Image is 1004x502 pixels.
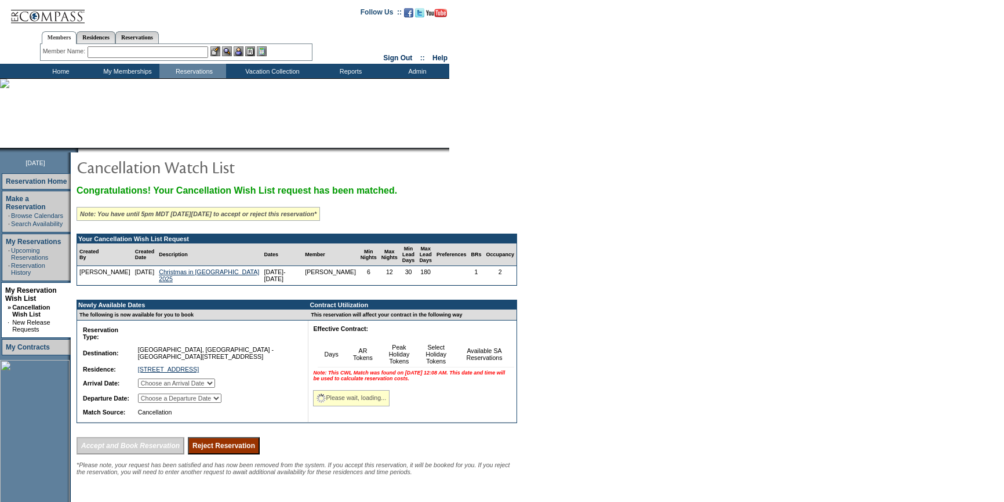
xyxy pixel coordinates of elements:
img: promoShadowLeftCorner.gif [74,148,78,152]
td: 6 [358,266,379,285]
td: [GEOGRAPHIC_DATA], [GEOGRAPHIC_DATA] - [GEOGRAPHIC_DATA][STREET_ADDRESS] [136,344,299,362]
a: Cancellation Wish List [12,304,50,318]
span: [DATE] [26,159,45,166]
a: Reservations [115,31,159,43]
b: Residence: [83,366,116,373]
a: Subscribe to our YouTube Channel [426,12,447,19]
td: This reservation will affect your contract in the following way [308,310,516,321]
a: Reservation Home [6,177,67,185]
b: Match Source: [83,409,125,416]
b: Departure Date: [83,395,129,402]
a: [STREET_ADDRESS] [138,366,199,373]
td: The following is now available for you to book [77,310,301,321]
td: 12 [379,266,400,285]
td: Created Date [133,243,157,266]
img: b_edit.gif [210,46,220,56]
a: Become our fan on Facebook [404,12,413,19]
td: [PERSON_NAME] [303,266,358,285]
td: Your Cancellation Wish List Request [77,234,516,243]
td: Admin [383,64,449,78]
img: Reservations [245,46,255,56]
td: Vacation Collection [226,64,316,78]
td: Home [26,64,93,78]
b: Destination: [83,350,119,357]
div: Member Name: [43,46,88,56]
a: Help [432,54,448,62]
span: :: [420,54,425,62]
input: Accept and Book Reservation [77,437,184,454]
td: 2 [483,266,516,285]
td: Days [318,341,345,368]
td: Min Nights [358,243,379,266]
img: Become our fan on Facebook [404,8,413,17]
b: » [8,304,11,311]
input: Reject Reservation [188,437,260,454]
td: Min Lead Days [400,243,417,266]
a: Follow us on Twitter [415,12,424,19]
td: Reports [316,64,383,78]
img: b_calculator.gif [257,46,267,56]
a: Residences [77,31,115,43]
td: Member [303,243,358,266]
td: Preferences [434,243,469,266]
i: Note: You have until 5pm MDT [DATE][DATE] to accept or reject this reservation* [80,210,317,217]
td: [PERSON_NAME] [77,266,133,285]
a: My Contracts [6,343,50,351]
img: View [222,46,232,56]
a: Upcoming Reservations [11,247,48,261]
td: Follow Us :: [361,7,402,21]
img: Follow us on Twitter [415,8,424,17]
td: Occupancy [483,243,516,266]
img: pgTtlCancellationNotification.gif [77,155,308,179]
td: Available SA Reservations [454,341,514,368]
a: Make a Reservation [6,195,46,211]
span: Congratulations! Your Cancellation Wish List request has been matched. [77,185,397,195]
b: Arrival Date: [83,380,119,387]
a: My Reservations [6,238,61,246]
td: BRs [468,243,483,266]
b: Reservation Type: [83,326,118,340]
td: Max Lead Days [417,243,434,266]
td: Created By [77,243,133,266]
td: Cancellation [136,406,299,418]
a: Sign Out [383,54,412,62]
td: · [8,319,11,333]
td: Note: This CWL Match was found on [DATE] 12:08 AM. This date and time will be used to calculate r... [311,368,514,384]
td: · [8,220,10,227]
a: Search Availability [11,220,63,227]
td: Peak Holiday Tokens [381,341,418,368]
td: My Memberships [93,64,159,78]
a: Members [42,31,77,44]
td: 180 [417,266,434,285]
a: New Release Requests [12,319,50,333]
td: Contract Utilization [308,300,516,310]
td: [DATE]- [DATE] [261,266,303,285]
td: · [8,262,10,276]
td: Max Nights [379,243,400,266]
td: Dates [261,243,303,266]
td: AR Tokens [345,341,380,368]
a: Reservation History [11,262,45,276]
td: Reservations [159,64,226,78]
img: blank.gif [78,148,79,152]
td: · [8,212,10,219]
td: [DATE] [133,266,157,285]
img: Impersonate [234,46,243,56]
a: Browse Calendars [11,212,63,219]
td: Description [157,243,261,266]
span: *Please note, your request has been satisfied and has now been removed from the system. If you ac... [77,461,510,475]
td: Newly Available Dates [77,300,301,310]
a: Christmas in [GEOGRAPHIC_DATA] 2025 [159,268,259,282]
a: My Reservation Wish List [5,286,57,303]
td: · [8,247,10,261]
b: Effective Contract: [313,325,368,332]
td: 1 [468,266,483,285]
td: Select Holiday Tokens [417,341,454,368]
div: Please wait, loading... [313,390,390,406]
td: 30 [400,266,417,285]
img: Subscribe to our YouTube Channel [426,9,447,17]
